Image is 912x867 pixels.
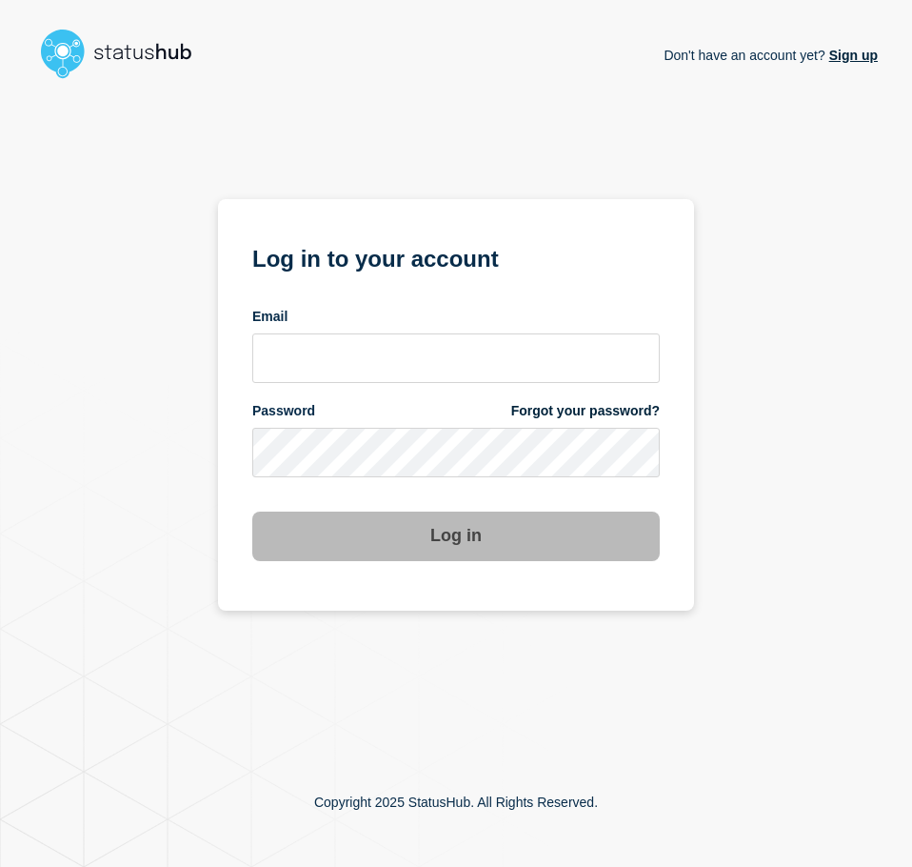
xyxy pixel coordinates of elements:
img: StatusHub logo [34,23,215,84]
a: Forgot your password? [511,402,660,420]
h1: Log in to your account [252,239,660,274]
input: email input [252,333,660,383]
span: Email [252,308,287,326]
p: Don't have an account yet? [664,32,878,78]
span: Password [252,402,315,420]
p: Copyright 2025 StatusHub. All Rights Reserved. [314,795,598,810]
a: Sign up [825,48,878,63]
button: Log in [252,512,660,561]
input: password input [252,428,660,477]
